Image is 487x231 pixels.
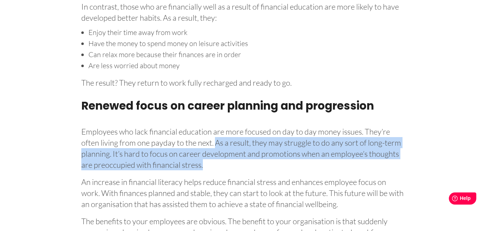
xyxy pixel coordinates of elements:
[88,49,406,60] li: Can relax more because their finances are in order
[424,190,479,210] iframe: Help widget launcher
[88,38,406,49] li: Have the money to spend money on leisure activities
[81,124,406,170] p: Employees who lack financial education are more focused on day to day money issues. They’re often...
[81,98,374,114] strong: Renewed focus on career planning and progression
[81,174,406,210] p: An increase in financial literacy helps reduce financial stress and enhances employee focus on wo...
[88,27,406,38] li: Enjoy their time away from work
[88,60,406,71] li: Are less worried about money
[81,75,406,88] p: The result? They return to work fully recharged and ready to go.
